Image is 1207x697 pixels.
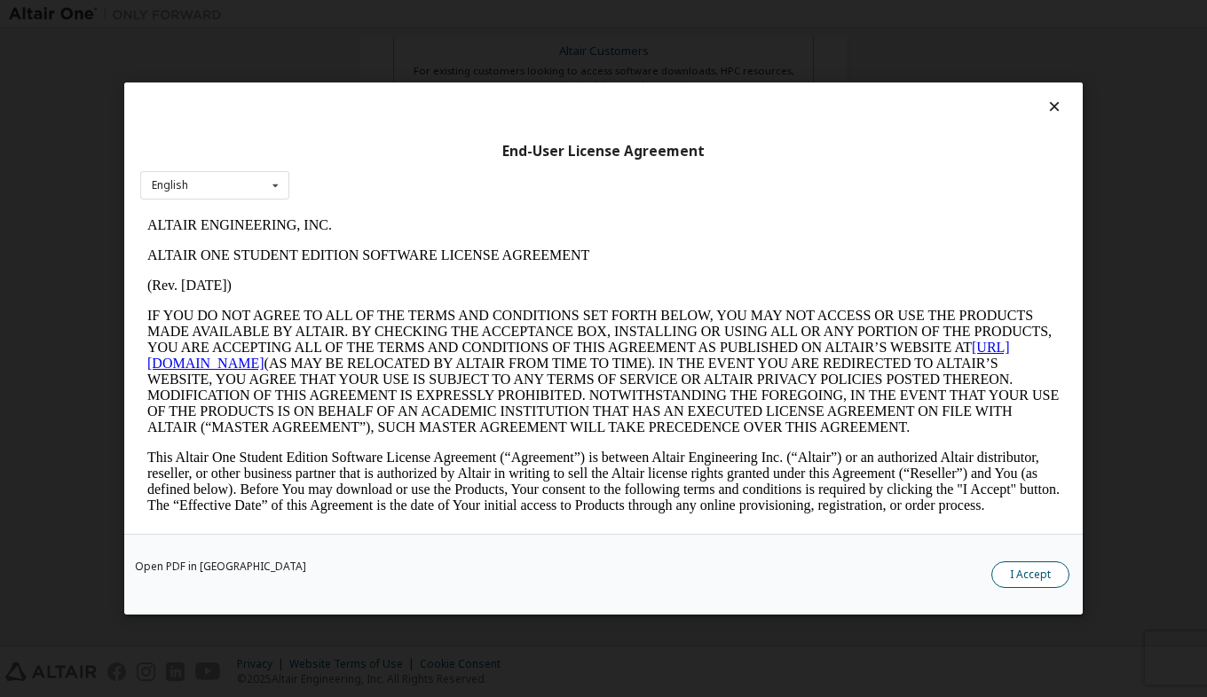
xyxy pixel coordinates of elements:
a: Open PDF in [GEOGRAPHIC_DATA] [135,561,306,572]
p: (Rev. [DATE]) [7,67,919,83]
p: ALTAIR ENGINEERING, INC. [7,7,919,23]
a: [URL][DOMAIN_NAME] [7,129,870,161]
p: IF YOU DO NOT AGREE TO ALL OF THE TERMS AND CONDITIONS SET FORTH BELOW, YOU MAY NOT ACCESS OR USE... [7,98,919,225]
button: I Accept [991,561,1069,588]
p: ALTAIR ONE STUDENT EDITION SOFTWARE LICENSE AGREEMENT [7,37,919,53]
div: English [152,180,188,191]
div: End-User License Agreement [140,143,1067,161]
p: This Altair One Student Edition Software License Agreement (“Agreement”) is between Altair Engine... [7,239,919,303]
